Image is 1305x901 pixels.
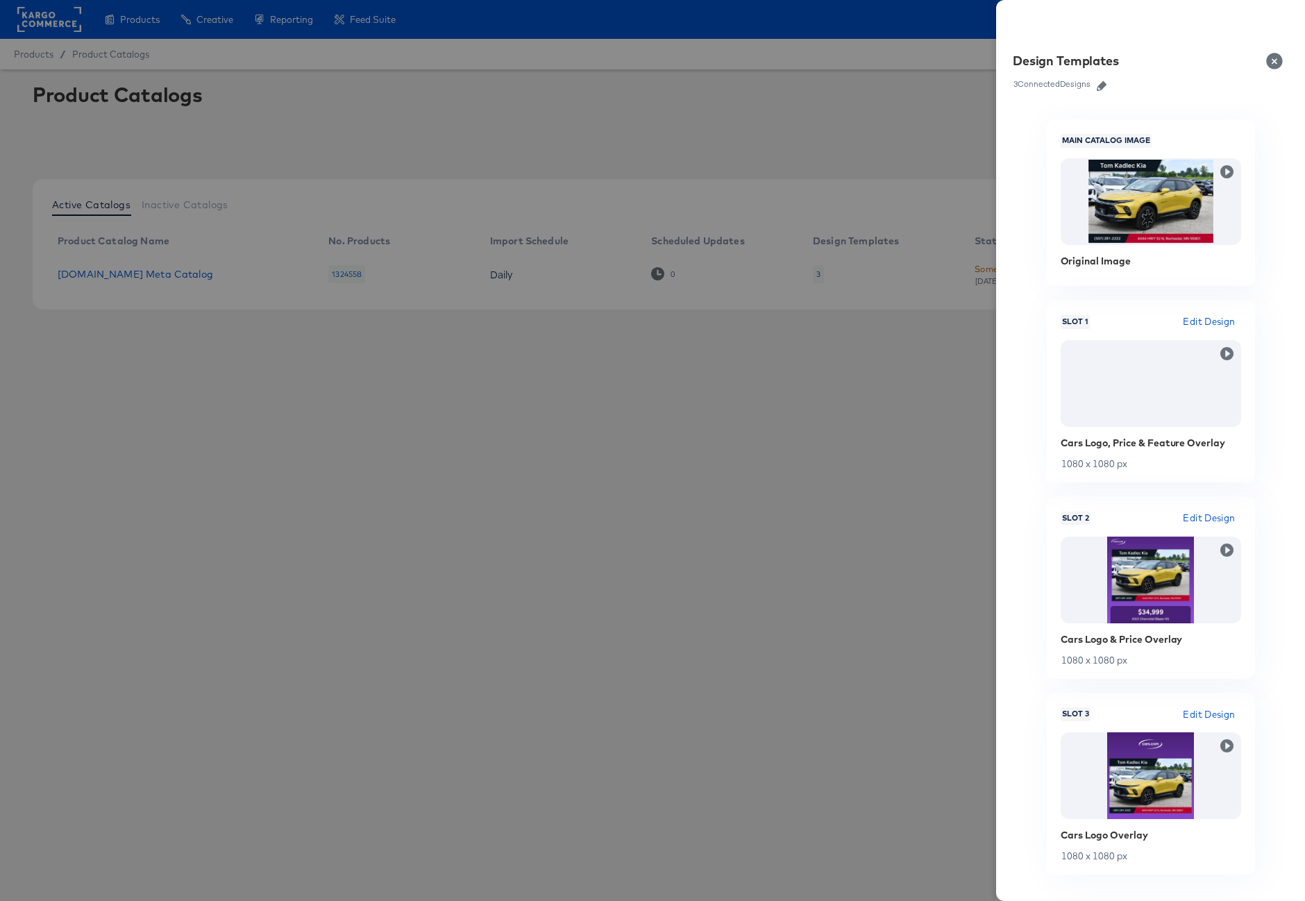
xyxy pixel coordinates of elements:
div: 1080 x 1080 px [1061,655,1241,665]
span: Slot 2 [1061,513,1091,524]
div: 1080 x 1080 px [1061,851,1241,861]
span: Slot 1 [1061,317,1090,328]
button: Edit Design [1177,314,1240,330]
span: Edit Design [1183,314,1235,330]
div: Cars Logo Overlay [1061,830,1241,841]
div: Cars Logo & Price Overlay [1061,634,1241,645]
div: 1080 x 1080 px [1061,459,1241,469]
div: Original Image [1061,255,1241,267]
span: Slot 3 [1061,709,1091,720]
div: Design Templates [1013,53,1119,69]
div: Cars Logo, Price & Feature Overlay [1061,437,1241,448]
button: Close [1258,42,1297,81]
button: Edit Design [1177,707,1240,723]
span: Edit Design [1183,707,1235,723]
div: 3 Connected Designs [1013,79,1091,89]
span: Edit Design [1183,510,1235,526]
span: Main Catalog Image [1061,135,1152,146]
button: Edit Design [1177,510,1240,526]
